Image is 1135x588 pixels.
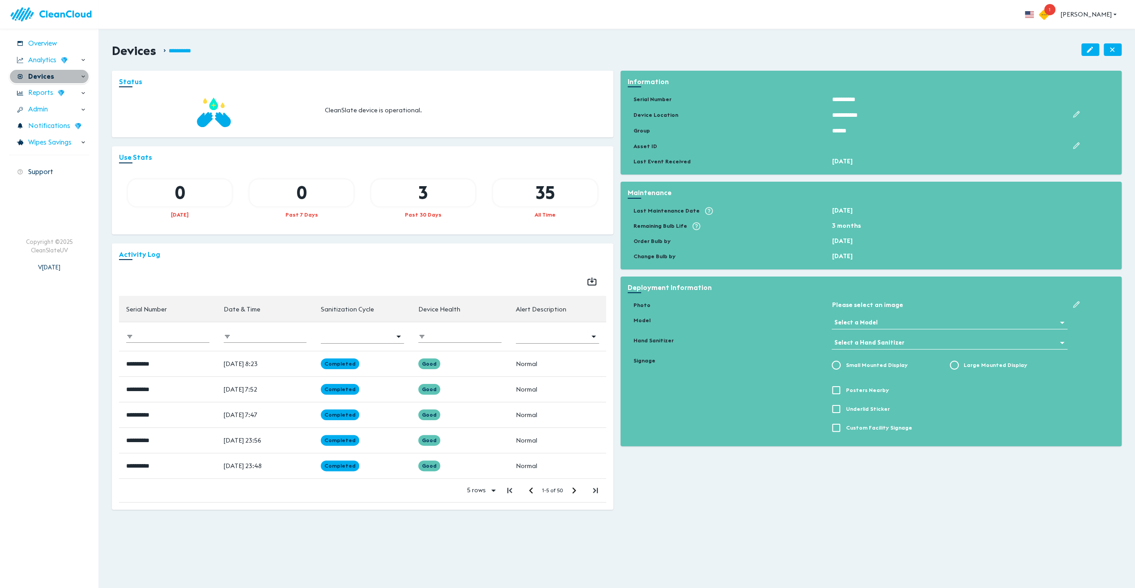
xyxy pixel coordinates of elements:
[75,123,81,129] img: wD3W5TX8dC78QAAAABJRU5ErkJggg==
[461,484,499,497] div: 5 rows
[9,85,89,101] div: Reports
[628,284,1115,292] h3: Deployment Information
[628,95,672,103] span: Serial Number
[418,304,460,315] div: Device Health
[542,486,563,495] span: 1-5 of 50
[9,135,89,150] div: Wipes Savings
[9,69,89,85] div: Devices
[493,211,597,218] div: All Time
[26,238,73,254] div: Copyright © 2025 CleanSlateUV
[628,316,650,324] span: Model
[846,361,907,369] span: Small Mounted Display
[628,237,671,245] span: Order Bulb by
[196,94,232,130] img: ic_dashboard_hand.8cefc7b2.svg
[321,411,359,418] span: Completed
[28,167,53,177] span: Support
[628,357,655,364] span: Signage
[119,153,606,162] h3: Use Stats
[112,43,156,58] h2: Devices
[1067,137,1085,154] button: Edit
[371,211,475,218] div: Past 30 Days
[217,351,314,376] td: [DATE] 8:23
[217,376,314,402] td: [DATE] 7:52
[28,38,57,49] span: Overview
[493,179,597,206] div: 35
[250,179,353,206] div: 0
[321,360,359,367] span: Completed
[126,304,167,315] div: Serial Number
[9,36,89,51] div: Overview
[628,189,1115,197] h3: Maintenance
[418,411,440,418] span: Good
[418,436,440,444] span: Good
[628,111,678,119] span: Device Location
[217,427,314,453] td: [DATE] 23:56
[832,315,1067,329] div: Select a Model
[832,206,852,214] span: [DATE]
[832,222,860,230] span: 3 months
[1104,43,1122,56] button: Close
[9,118,89,134] div: Notifications
[321,436,359,444] span: Completed
[418,360,440,367] span: Good
[1039,1,1057,27] button: 1
[628,127,650,134] span: Group
[964,361,1027,369] span: Large Mounted Display
[61,57,68,64] img: wD3W5TX8dC78QAAAABJRU5ErkJggg==
[832,301,903,309] span: Please select an image
[321,462,359,469] span: Completed
[832,336,1067,349] div: Select a Hand Sanitizer
[585,480,606,501] span: Last Page
[516,462,537,470] span: Normal
[628,222,687,230] span: Remaining Bulb Life
[128,179,232,206] div: 0
[250,211,353,218] div: Past 7 Days
[1067,106,1085,123] button: Edit
[499,480,520,501] span: First Page
[628,207,700,214] span: Last Maintenance Date
[581,271,603,292] button: Export
[628,158,691,165] span: Last Event Received
[9,2,98,27] img: logo.83bc1f05.svg
[217,402,314,427] td: [DATE] 7:47
[9,164,89,180] div: Support
[628,142,657,150] span: Asset ID
[418,385,440,393] span: Good
[128,211,232,218] div: [DATE]
[516,411,537,419] span: Normal
[224,304,272,315] span: Date & Time
[846,424,912,432] span: Custom Facility Signage
[1020,4,1039,24] button: more
[1025,11,1034,18] img: flag_us.eb7bbaae.svg
[1067,296,1085,313] button: Edit
[516,304,578,315] span: Alert Description
[28,104,48,115] span: Admin
[9,52,89,68] div: Analytics
[9,102,89,117] div: Admin
[224,304,260,315] div: Date & Time
[687,217,706,236] button: Remaining bulb life uses the hours remaining on your bulbs before they're ineffective. The time r...
[516,360,537,368] span: Normal
[628,301,650,309] span: Photo
[520,480,542,501] span: Previous Page
[1044,4,1055,15] span: 1
[700,202,718,221] button: Last maintenance date is taken from the last time the bulbs were reset on your CleanSlate device.
[38,254,60,271] div: V [DATE]
[58,89,64,96] img: wD3W5TX8dC78QAAAABJRU5ErkJggg==
[846,405,889,413] span: Underlid Sticker
[1061,9,1118,20] span: [PERSON_NAME]
[126,304,179,315] span: Serial Number
[321,304,374,315] div: Sanitization Cycle
[119,78,606,86] h3: Status
[846,386,888,394] span: Posters Nearby
[119,251,606,259] h3: Activity Log
[563,480,585,501] span: Next Page
[28,88,53,98] span: Reports
[516,385,537,393] span: Normal
[321,304,386,315] span: Sanitization Cycle
[418,304,472,315] span: Device Health
[418,462,440,469] span: Good
[321,385,359,393] span: Completed
[465,486,488,494] div: 5 rows
[217,453,314,478] td: [DATE] 23:48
